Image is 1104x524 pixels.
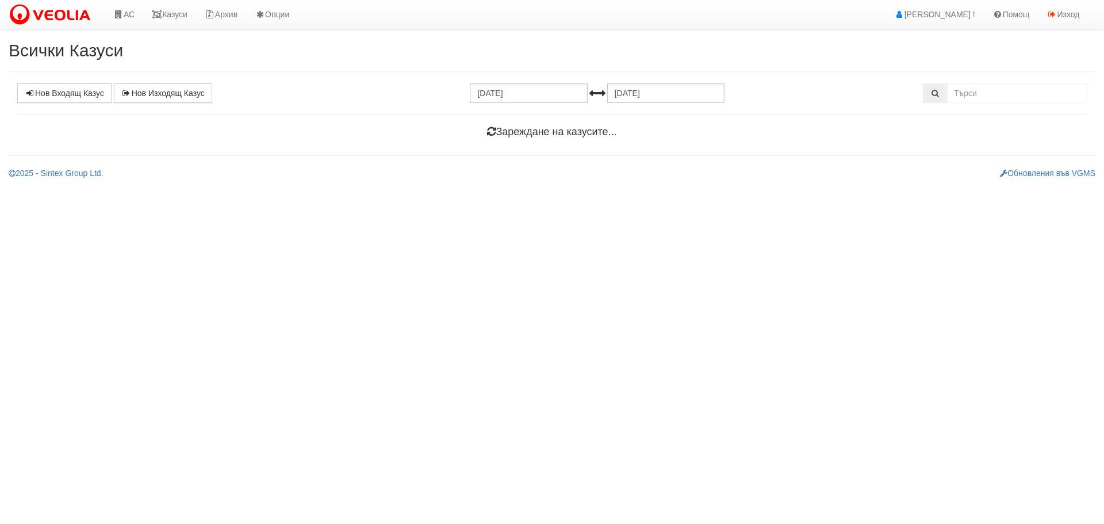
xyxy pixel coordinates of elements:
h2: Всички Казуси [9,41,1095,60]
a: Нов Изходящ Казус [114,83,212,103]
a: 2025 - Sintex Group Ltd. [9,169,103,178]
a: Нов Входящ Казус [17,83,112,103]
a: Обновления във VGMS [1000,169,1095,178]
input: Търсене по Идентификатор, Бл/Вх/Ап, Тип, Описание, Моб. Номер, Имейл, Файл, Коментар, [947,83,1087,103]
h4: Зареждане на казусите... [17,127,1087,138]
img: VeoliaLogo.png [9,3,96,27]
